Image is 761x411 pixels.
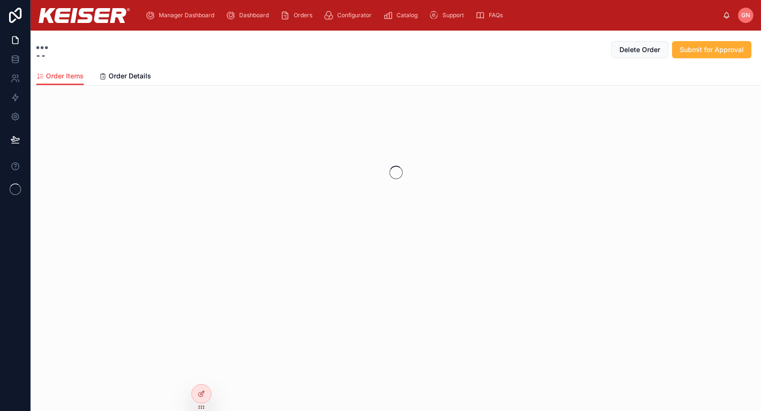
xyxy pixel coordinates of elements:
[46,71,84,81] span: Order Items
[397,11,418,19] span: Catalog
[159,11,214,19] span: Manager Dashboard
[741,11,750,19] span: GN
[442,11,464,19] span: Support
[680,45,744,54] span: Submit for Approval
[337,11,372,19] span: Configurator
[36,50,48,61] strong: - -
[38,8,130,23] img: App logo
[294,11,312,19] span: Orders
[426,7,471,24] a: Support
[138,5,723,26] div: scrollable content
[36,67,84,86] a: Order Items
[489,11,503,19] span: FAQs
[321,7,378,24] a: Configurator
[143,7,221,24] a: Manager Dashboard
[239,11,269,19] span: Dashboard
[611,41,668,58] button: Delete Order
[277,7,319,24] a: Orders
[109,71,151,81] span: Order Details
[380,7,424,24] a: Catalog
[99,67,151,87] a: Order Details
[223,7,276,24] a: Dashboard
[473,7,509,24] a: FAQs
[672,41,751,58] button: Submit for Approval
[619,45,660,54] span: Delete Order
